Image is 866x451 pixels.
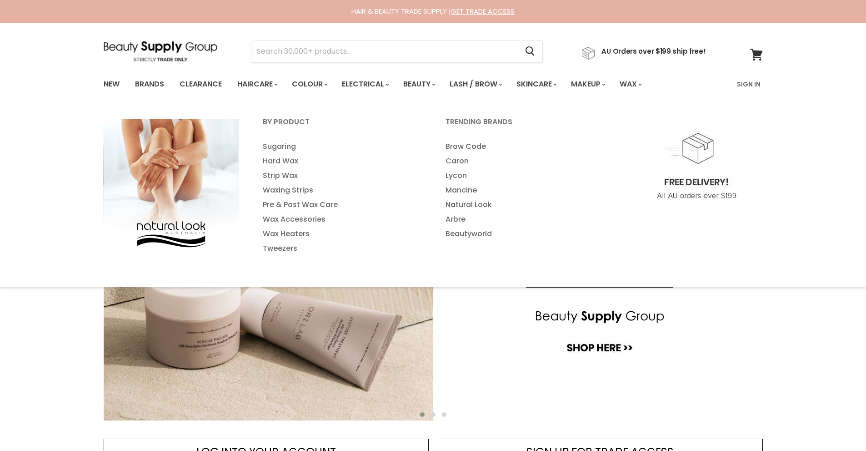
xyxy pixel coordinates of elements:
[518,41,542,62] button: Search
[451,6,515,16] a: GET TRADE ACCESS
[251,139,432,256] ul: Main menu
[335,75,395,94] a: Electrical
[613,75,647,94] a: Wax
[251,139,432,154] a: Sugaring
[251,154,432,168] a: Hard Wax
[97,71,691,97] ul: Main menu
[434,227,615,241] a: Beautyworld
[92,7,774,16] div: HAIR & BEAUTY TRADE SUPPLY |
[434,154,615,168] a: Caron
[251,241,432,256] a: Tweezers
[434,198,615,212] a: Natural Look
[173,75,229,94] a: Clearance
[251,183,432,198] a: Waxing Strips
[128,75,171,94] a: Brands
[252,41,518,62] input: Search
[251,198,432,212] a: Pre & Post Wax Care
[251,115,432,137] a: By Product
[396,75,441,94] a: Beauty
[434,115,615,137] a: Trending Brands
[564,75,611,94] a: Makeup
[251,168,432,183] a: Strip Wax
[443,75,508,94] a: Lash / Brow
[252,41,543,62] form: Product
[731,75,766,94] a: Sign In
[97,75,126,94] a: New
[434,168,615,183] a: Lycon
[434,183,615,198] a: Mancine
[251,212,432,227] a: Wax Accessories
[230,75,283,94] a: Haircare
[434,139,615,241] ul: Main menu
[434,212,615,227] a: Arbre
[92,71,774,97] nav: Main
[251,227,432,241] a: Wax Heaters
[434,139,615,154] a: Brow Code
[285,75,333,94] a: Colour
[510,75,562,94] a: Skincare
